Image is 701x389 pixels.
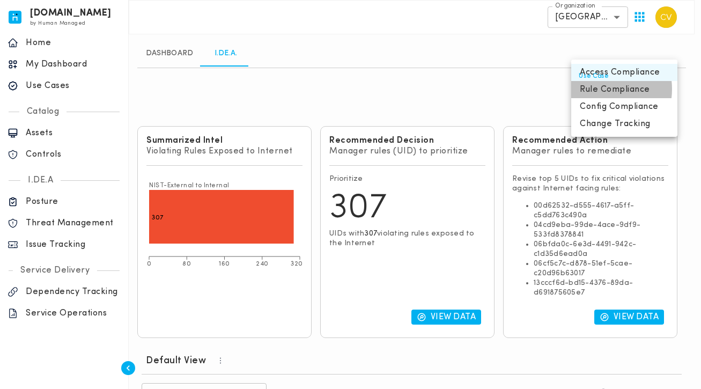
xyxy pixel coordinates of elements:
p: Violating Rules Exposed to Internet [146,146,302,157]
tspan: 80 [182,261,191,267]
img: Carter Velasquez [655,6,677,28]
label: Organization [555,2,595,11]
p: Assets [26,128,121,138]
text: NIST-External to Internal [149,182,230,189]
span: 307 [364,230,377,238]
a: Dashboard [137,41,202,67]
h6: Default View [146,355,206,368]
p: View Data [614,312,659,322]
p: I.DE.A [20,175,61,186]
p: View Data [431,312,476,322]
button: User [651,2,681,32]
p: Service Delivery [13,265,97,276]
tspan: 240 [256,261,269,267]
tspan: 320 [291,261,303,267]
h6: [DOMAIN_NAME] [30,10,112,17]
span: 307 [329,192,387,226]
a: I.DE.A. [202,41,250,67]
p: Controls [26,149,121,160]
div: [GEOGRAPHIC_DATA] [548,6,628,28]
li: 06bfda0c-6e3d-4491-942c-c1d35d6ead0a [534,240,668,259]
p: Threat Management [26,218,121,229]
p: Use Cases [26,80,121,91]
h6: Summarized Intel [146,135,302,146]
p: Prioritize [329,174,485,184]
p: Issue Tracking [26,239,121,250]
p: Manager rules (UID) to prioritize [329,146,485,157]
text: 307 [152,215,164,221]
img: invicta.io [9,11,21,24]
li: 06cf5c7c-d878-51ef-5cae-c20d96b63017 [534,259,668,278]
label: Use Case [579,72,609,81]
h6: Recommended Decision [329,135,485,146]
li: Change Tracking [571,115,677,133]
p: Service Operations [26,308,121,319]
p: UIDs with violating rules exposed to the Internet [329,229,485,248]
li: Rule Compliance [571,81,677,98]
p: Home [26,38,121,48]
li: 13cccf6d-bd15-4376-89da-d691875605e7 [534,278,668,298]
li: 00d62532-d555-4617-a5ff-c5dd763c490a [534,201,668,221]
h6: Recommended Action [512,135,668,146]
p: Posture [26,196,121,207]
tspan: 0 [147,261,152,267]
p: Revise top 5 UIDs to fix critical violations against Internet facing rules: [512,174,668,194]
li: Config Compliance [571,98,677,115]
p: Manager rules to remediate [512,146,668,157]
p: Catalog [19,106,67,117]
p: My Dashboard [26,59,121,70]
span: by Human Managed [30,20,85,26]
tspan: 160 [219,261,230,267]
li: 04cd9eba-99de-4ace-9df9-533fd8378841 [534,221,668,240]
p: Dependency Tracking [26,287,121,297]
li: Access Compliance [571,64,677,81]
